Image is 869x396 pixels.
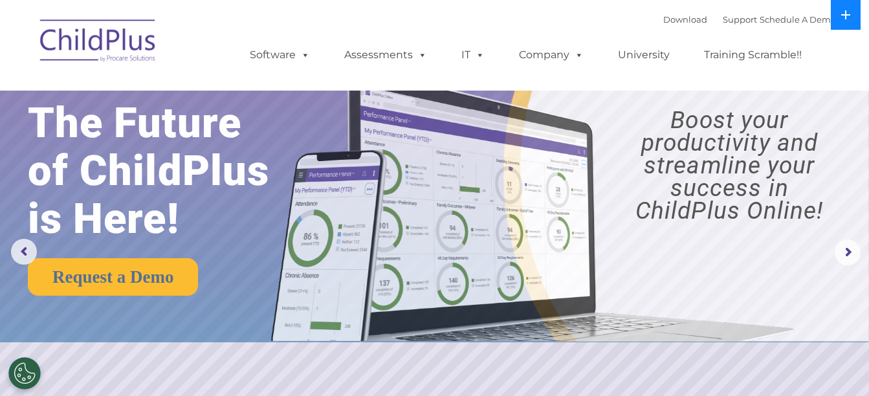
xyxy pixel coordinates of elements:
a: Schedule A Demo [760,14,836,25]
rs-layer: The Future of ChildPlus is Here! [28,99,305,243]
a: Download [663,14,707,25]
a: Support [723,14,757,25]
a: Training Scramble!! [691,42,815,68]
a: Company [506,42,597,68]
a: Assessments [331,42,440,68]
span: Last name [180,85,219,95]
a: University [605,42,683,68]
rs-layer: Boost your productivity and streamline your success in ChildPlus Online! [600,109,859,222]
font: | [663,14,836,25]
img: ChildPlus by Procare Solutions [34,10,163,75]
button: Cookies Settings [8,357,41,390]
a: Request a Demo [28,258,198,296]
a: IT [448,42,498,68]
span: Phone number [180,138,235,148]
a: Software [237,42,323,68]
